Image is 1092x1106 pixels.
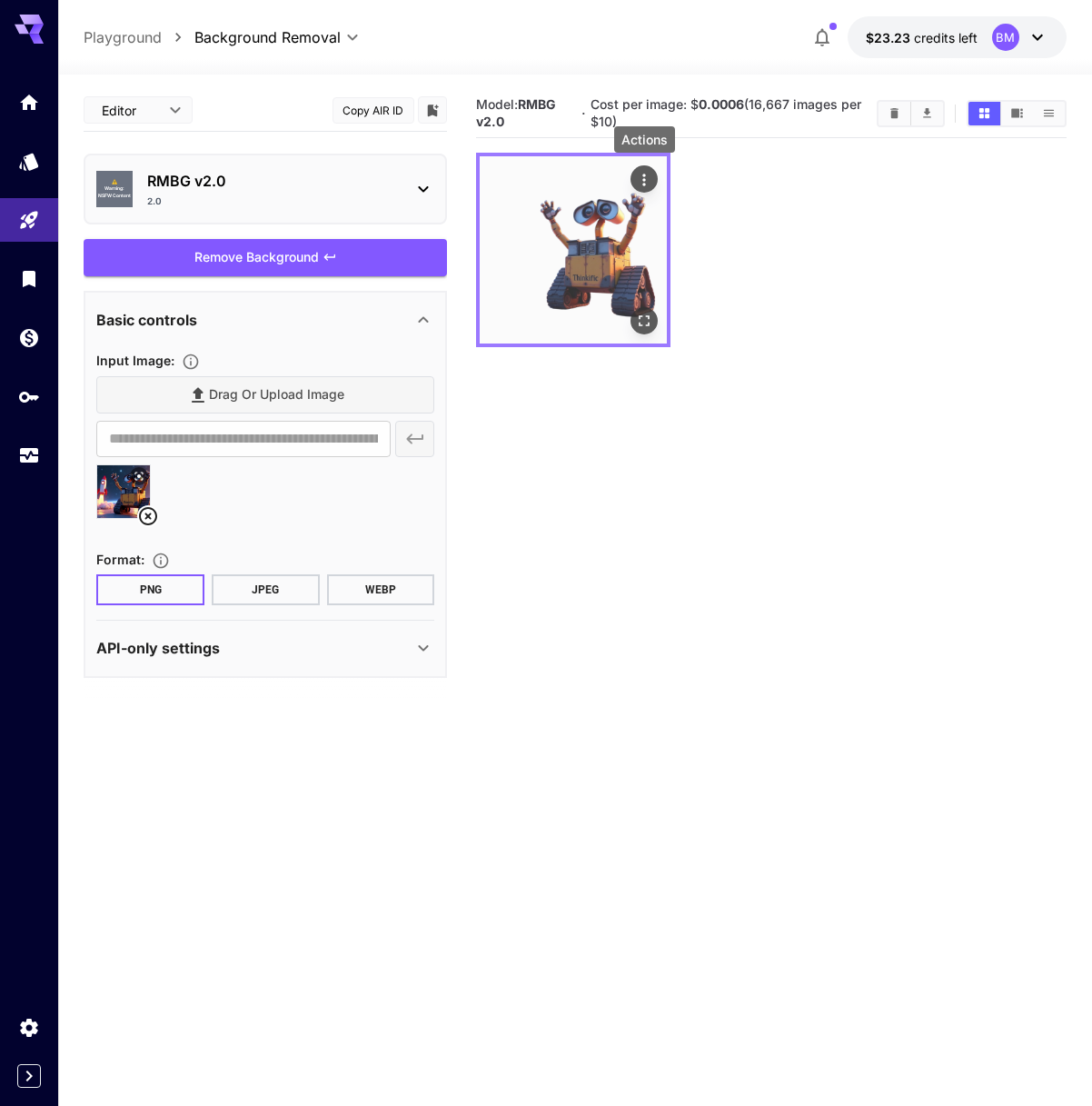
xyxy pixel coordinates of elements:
[614,126,675,153] div: Actions
[84,239,447,276] button: Remove Background
[914,30,978,45] span: credits left
[581,103,586,125] p: ·
[18,326,40,349] div: Wallet
[18,1016,40,1039] div: Settings
[327,574,435,605] button: WEBP
[17,1064,41,1088] button: Expand sidebar
[96,298,434,342] div: Basic controls
[102,101,158,120] span: Editor
[96,163,434,215] div: ⚠️Warning:NSFW ContentRMBG v2.02.0
[476,96,556,129] b: RMBG v2.0
[1001,102,1033,125] button: Show images in video view
[866,28,978,47] div: $23.2339
[98,193,131,200] span: NSFW Content
[911,102,943,125] button: Download All
[877,100,945,127] div: Clear ImagesDownload All
[18,385,40,408] div: API Keys
[968,102,1000,125] button: Show images in grid view
[194,26,341,48] span: Background Removal
[174,353,207,371] button: Specifies the input image to be processed.
[18,91,40,114] div: Home
[333,97,414,124] button: Copy AIR ID
[424,99,441,121] button: Add to library
[96,637,220,659] p: API-only settings
[112,179,117,186] span: ⚠️
[96,626,434,670] div: API-only settings
[18,150,40,173] div: Models
[18,209,40,232] div: Playground
[992,24,1019,51] div: BM
[104,185,124,193] span: Warning:
[96,552,144,567] span: Format :
[147,170,398,192] p: RMBG v2.0
[96,574,204,605] button: PNG
[144,552,177,570] button: Choose the file format for the output image.
[866,30,914,45] span: $23.23
[848,16,1067,58] button: $23.2339BM
[699,96,744,112] b: 0.0006
[84,26,194,48] nav: breadcrumb
[18,267,40,290] div: Library
[84,26,162,48] a: Playground
[1033,102,1065,125] button: Show images in list view
[212,574,320,605] button: JPEG
[631,165,659,193] div: Actions
[147,194,162,208] p: 2.0
[18,444,40,467] div: Usage
[967,100,1067,127] div: Show images in grid viewShow images in video viewShow images in list view
[879,102,910,125] button: Clear Images
[631,308,659,335] div: Open in fullscreen
[194,246,319,269] span: Remove Background
[96,309,197,331] p: Basic controls
[591,96,861,129] span: Cost per image: $ (16,667 images per $10)
[96,353,174,368] span: Input Image :
[476,96,556,129] span: Model:
[480,156,667,344] img: qjWD3zG6zZt+X8B8yQ4iH8atPEAAAAASUVORK5CYII=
